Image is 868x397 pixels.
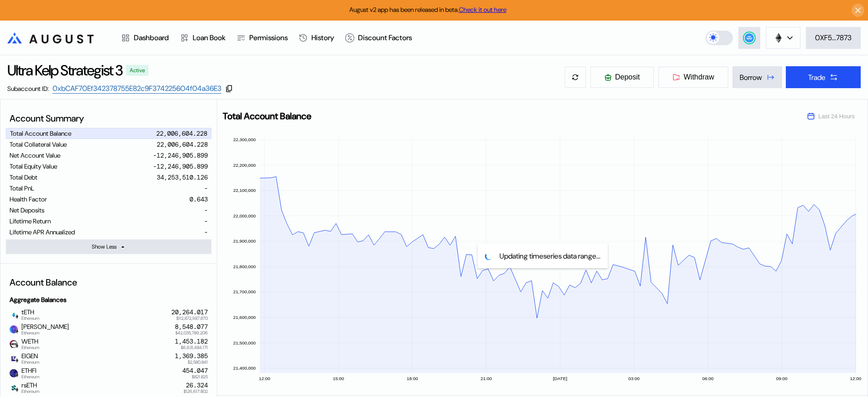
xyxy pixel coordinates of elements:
img: chain logo [773,33,784,43]
span: $6,631,484.171 [181,345,208,350]
div: Net Account Value [10,151,60,159]
button: Borrow [732,66,782,88]
text: 21,900,000 [233,238,256,243]
img: weETH.png [10,325,18,333]
div: 1,453.182 [175,338,208,345]
div: 1,369.385 [175,352,208,360]
span: Ethereum [21,360,39,365]
div: Ultra Kelp Strategist 3 [7,61,122,80]
a: Loan Book [174,21,231,55]
div: 8,548.077 [175,323,208,331]
div: Health Factor [10,195,47,203]
span: $42,035,789.206 [175,331,208,335]
span: Ethereum [21,389,39,394]
span: rsETH [18,381,39,393]
span: $2,580.841 [188,360,208,365]
text: 21:00 [481,376,492,381]
button: Show Less [6,239,211,254]
div: 454.047 [182,367,208,375]
a: History [293,21,340,55]
text: [DATE] [553,376,567,381]
text: 22,300,000 [233,137,256,142]
div: Dashboard [134,33,169,42]
span: August v2 app has been released in beta. [349,5,506,14]
span: ETHFI [18,367,39,379]
text: 21,600,000 [233,315,256,320]
img: svg+xml,%3c [15,329,19,333]
span: $112,872,987.870 [176,316,208,321]
img: tETH_logo_2_%281%29.png [10,311,18,319]
div: Loan Book [193,33,226,42]
div: Subaccount ID: [7,85,49,93]
div: 22,006,604.228 [157,140,208,148]
img: pending [484,251,493,261]
span: $126,617.802 [184,389,208,394]
img: svg+xml,%3c [15,387,19,392]
div: Account Summary [6,109,211,128]
div: Lifetime Return [10,217,51,225]
div: Borrow [740,73,762,82]
span: Ethereum [21,331,69,335]
div: History [311,33,334,42]
button: Trade [786,66,861,88]
div: Total Equity Value [10,162,57,170]
text: 15:00 [333,376,344,381]
img: svg+xml,%3c [15,358,19,363]
text: 06:00 [702,376,714,381]
span: Deposit [615,73,640,81]
div: 22,006,604.228 [156,129,207,138]
span: Ethereum [21,316,39,321]
div: Total Collateral Value [10,140,67,148]
img: svg+xml,%3c [15,344,19,348]
div: Aggregate Balances [6,292,211,307]
div: Discount Factors [358,33,412,42]
text: 21,700,000 [233,289,256,294]
button: Withdraw [658,66,729,88]
div: Net Deposits [10,206,44,214]
a: Permissions [231,21,293,55]
a: 0xbCAF70Ef342378755E82c9F374225604f04a36E3 [53,84,221,94]
text: 21,500,000 [233,340,256,345]
div: Account Balance [6,273,211,292]
text: 12:00 [259,376,270,381]
div: 0XF5...7873 [815,33,852,42]
div: 20,264.017 [171,308,208,316]
text: 12:00 [850,376,862,381]
text: 03:00 [628,376,640,381]
a: Check it out here [459,5,506,14]
div: - [204,217,208,225]
span: Ethereum [21,345,39,350]
div: 34,253,510.126 [157,173,208,181]
text: 22,100,000 [233,188,256,193]
span: WETH [18,338,39,349]
h2: Total Account Balance [223,111,793,121]
text: 21,800,000 [233,264,256,269]
img: eigen.jpg [10,355,18,363]
div: Lifetime APR Annualized [10,228,75,236]
div: Trade [808,73,826,82]
div: - [204,206,208,214]
a: Discount Factors [340,21,417,55]
div: Total Account Balance [10,129,71,138]
span: Ethereum [21,375,39,379]
img: svg+xml,%3c [15,373,19,377]
div: Total PnL [10,184,34,192]
div: - [204,184,208,192]
div: -12,246,905.899 [153,151,208,159]
img: svg+xml,%3c [15,314,19,319]
img: weth.png [10,340,18,348]
div: Show Less [92,243,116,250]
span: EIGEN [18,352,39,364]
div: Total Debt [10,173,37,181]
div: - [204,228,208,236]
div: -12,246,905.899 [153,162,208,170]
a: Dashboard [116,21,174,55]
text: 21,400,000 [233,365,256,371]
img: etherfi.jpeg [10,369,18,377]
span: tETH [18,308,39,320]
span: Withdraw [684,73,714,81]
div: Active [130,67,145,74]
div: Permissions [249,33,288,42]
img: Icon___Dark.png [10,384,18,392]
span: [PERSON_NAME] [18,323,69,335]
